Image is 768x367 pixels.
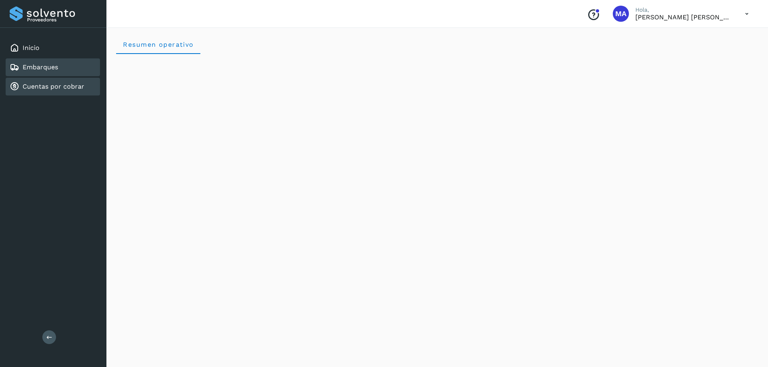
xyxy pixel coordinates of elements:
a: Cuentas por cobrar [23,83,84,90]
a: Embarques [23,63,58,71]
div: Cuentas por cobrar [6,78,100,95]
div: Embarques [6,58,100,76]
p: Proveedores [27,17,97,23]
span: Resumen operativo [123,41,194,48]
a: Inicio [23,44,40,52]
p: Hola, [635,6,732,13]
p: MIGUEL ANGEL HERRERA BATRES [635,13,732,21]
div: Inicio [6,39,100,57]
